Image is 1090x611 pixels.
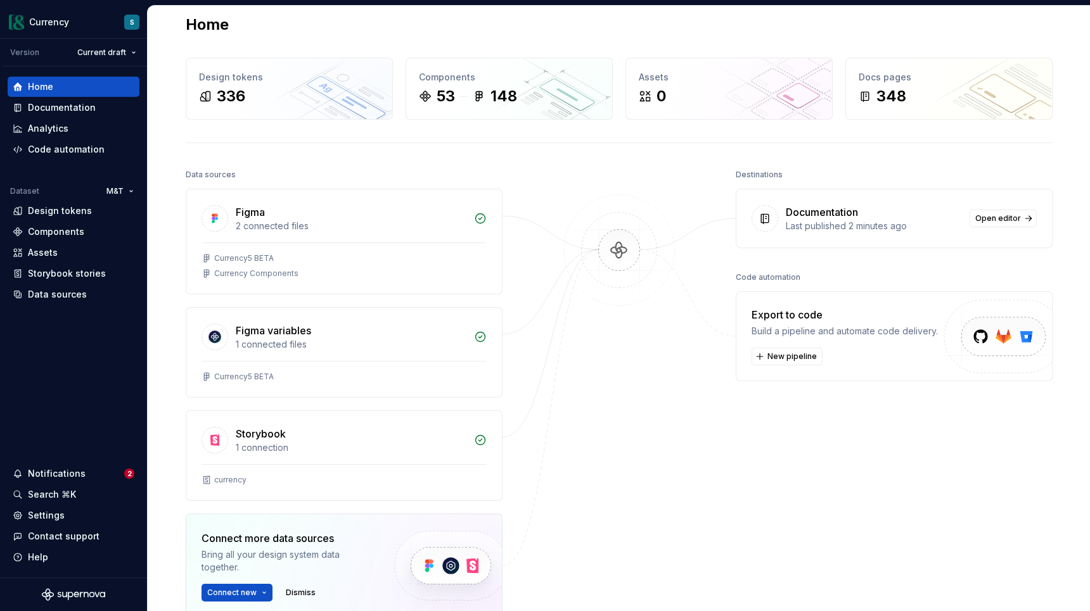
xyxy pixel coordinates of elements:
[29,16,69,28] div: Currency
[8,201,139,221] a: Design tokens
[214,253,274,263] div: Currency5 BETA
[286,588,316,598] span: Dismiss
[9,15,24,30] img: 77b064d8-59cc-4dbd-8929-60c45737814c.png
[406,58,613,120] a: Components53148
[625,58,833,120] a: Assets0
[8,118,139,139] a: Analytics
[42,588,105,601] svg: Supernova Logo
[214,268,298,279] div: Currency Components
[8,505,139,526] a: Settings
[8,263,139,284] a: Storybook stories
[752,307,938,322] div: Export to code
[236,426,286,441] div: Storybook
[8,139,139,160] a: Code automation
[186,15,229,35] h2: Home
[236,323,311,338] div: Figma variables
[186,307,503,398] a: Figma variables1 connected filesCurrency5 BETA
[106,186,124,196] span: M&T
[8,284,139,305] a: Data sources
[786,205,858,220] div: Documentation
[28,267,106,280] div: Storybook stories
[8,98,139,118] a: Documentation
[8,77,139,97] a: Home
[72,44,142,61] button: Current draft
[186,166,236,184] div: Data sources
[8,222,139,242] a: Components
[202,584,272,602] button: Connect new
[28,488,76,501] div: Search ⌘K
[214,475,247,485] div: currency
[130,17,134,27] div: S
[28,467,86,480] div: Notifications
[657,86,666,106] div: 0
[280,584,321,602] button: Dismiss
[28,288,87,301] div: Data sources
[8,547,139,567] button: Help
[236,441,466,454] div: 1 connection
[10,47,39,58] div: Version
[77,47,126,58] span: Current draft
[28,246,58,259] div: Assets
[202,548,373,574] div: Bring all your design system data together.
[437,86,455,106] div: 53
[975,213,1021,224] span: Open editor
[28,225,84,238] div: Components
[101,182,139,200] button: M&T
[767,351,817,362] span: New pipeline
[28,101,96,114] div: Documentation
[199,71,380,84] div: Design tokens
[736,166,783,184] div: Destinations
[236,205,265,220] div: Figma
[8,526,139,546] button: Contact support
[736,268,800,286] div: Code automation
[859,71,1039,84] div: Docs pages
[28,143,105,156] div: Code automation
[845,58,1053,120] a: Docs pages348
[419,71,599,84] div: Components
[28,205,92,217] div: Design tokens
[28,509,65,522] div: Settings
[186,410,503,501] a: Storybook1 connectioncurrency
[752,325,938,337] div: Build a pipeline and automate code delivery.
[3,8,144,35] button: CurrencyS
[490,86,517,106] div: 148
[236,338,466,351] div: 1 connected files
[124,469,134,479] span: 2
[186,58,393,120] a: Design tokens336
[786,220,962,232] div: Last published 2 minutes ago
[752,348,823,365] button: New pipeline
[8,243,139,263] a: Assets
[28,80,53,93] div: Home
[8,484,139,505] button: Search ⌘K
[202,531,373,546] div: Connect more data sources
[970,210,1037,227] a: Open editor
[639,71,819,84] div: Assets
[236,220,466,232] div: 2 connected files
[214,372,274,382] div: Currency5 BETA
[10,186,39,196] div: Dataset
[28,551,48,564] div: Help
[217,86,245,106] div: 336
[8,463,139,484] button: Notifications2
[28,530,99,543] div: Contact support
[207,588,257,598] span: Connect new
[28,122,68,135] div: Analytics
[186,189,503,294] a: Figma2 connected filesCurrency5 BETACurrency Components
[876,86,906,106] div: 348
